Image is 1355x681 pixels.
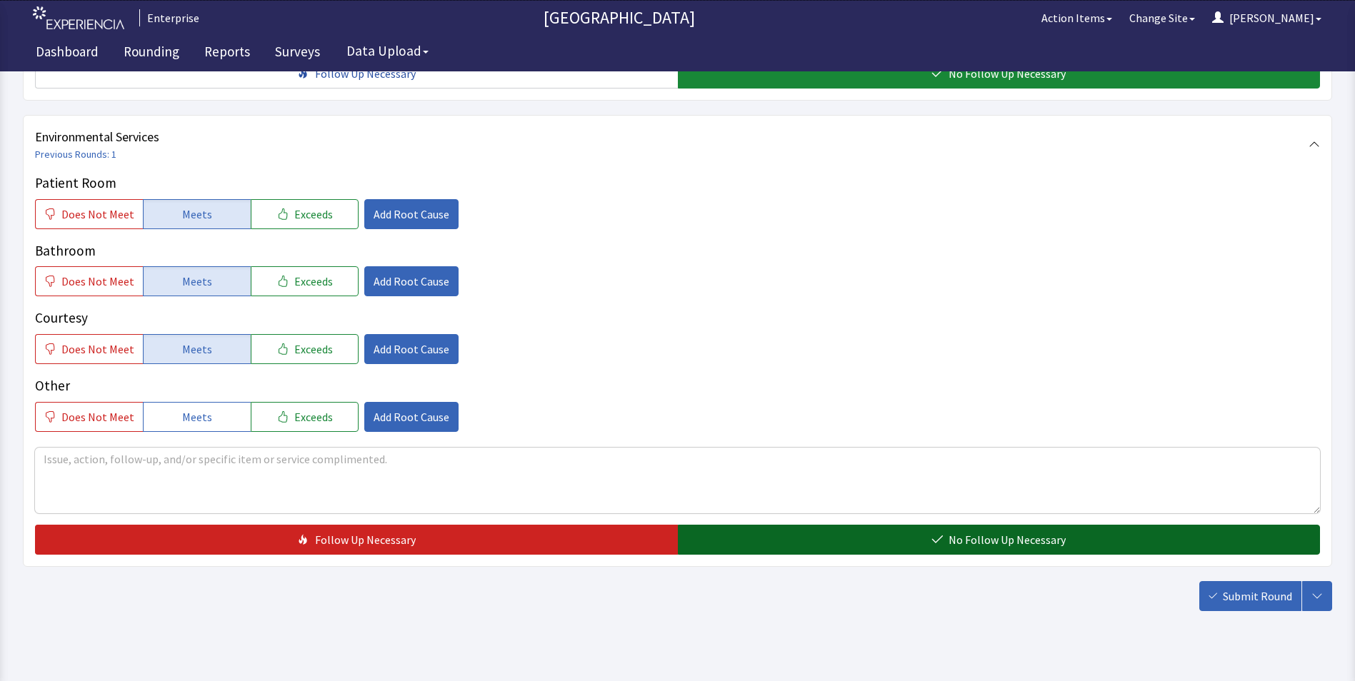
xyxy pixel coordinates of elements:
[143,199,251,229] button: Meets
[364,334,459,364] button: Add Root Cause
[61,273,134,290] span: Does Not Meet
[182,340,212,358] span: Meets
[251,199,359,229] button: Exceeds
[315,531,416,548] span: Follow Up Necessary
[338,38,437,64] button: Data Upload
[949,531,1066,548] span: No Follow Up Necessary
[61,408,134,425] span: Does Not Meet
[1204,4,1330,32] button: [PERSON_NAME]
[35,334,143,364] button: Does Not Meet
[61,206,134,223] span: Does Not Meet
[294,273,333,290] span: Exceeds
[1223,587,1292,605] span: Submit Round
[35,402,143,432] button: Does Not Meet
[33,6,124,30] img: experiencia_logo.png
[182,273,212,290] span: Meets
[35,148,116,161] a: Previous Rounds: 1
[1199,581,1301,611] button: Submit Round
[35,241,1320,261] p: Bathroom
[143,334,251,364] button: Meets
[374,273,449,290] span: Add Root Cause
[35,59,678,89] button: Follow Up Necessary
[205,6,1033,29] p: [GEOGRAPHIC_DATA]
[182,206,212,223] span: Meets
[264,36,331,71] a: Surveys
[294,206,333,223] span: Exceeds
[251,266,359,296] button: Exceeds
[194,36,261,71] a: Reports
[143,402,251,432] button: Meets
[364,266,459,296] button: Add Root Cause
[139,9,199,26] div: Enterprise
[25,36,109,71] a: Dashboard
[678,525,1321,555] button: No Follow Up Necessary
[315,65,416,82] span: Follow Up Necessary
[61,340,134,358] span: Does Not Meet
[374,408,449,425] span: Add Root Cause
[35,375,1320,396] p: Other
[364,402,459,432] button: Add Root Cause
[1033,4,1121,32] button: Action Items
[35,266,143,296] button: Does Not Meet
[35,199,143,229] button: Does Not Meet
[1121,4,1204,32] button: Change Site
[364,199,459,229] button: Add Root Cause
[35,127,1309,147] span: Environmental Services
[35,173,1320,193] p: Patient Room
[182,408,212,425] span: Meets
[294,340,333,358] span: Exceeds
[35,308,1320,328] p: Courtesy
[294,408,333,425] span: Exceeds
[251,402,359,432] button: Exceeds
[949,65,1066,82] span: No Follow Up Necessary
[35,525,678,555] button: Follow Up Necessary
[374,206,449,223] span: Add Root Cause
[251,334,359,364] button: Exceeds
[374,340,449,358] span: Add Root Cause
[678,59,1321,89] button: No Follow Up Necessary
[143,266,251,296] button: Meets
[113,36,190,71] a: Rounding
